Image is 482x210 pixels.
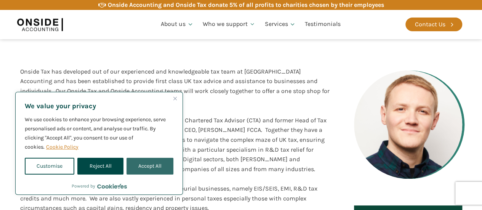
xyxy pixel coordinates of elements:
a: Who we support [198,11,260,37]
button: Customise [25,158,74,175]
p: We use cookies to enhance your browsing experience, serve personalised ads or content, and analys... [25,115,173,152]
a: Services [260,11,300,37]
span: Onside Tax has developed out of our experienced and knowledgeable tax team at [GEOGRAPHIC_DATA] A... [20,68,330,104]
p: We value your privacy [25,101,173,111]
div: Contact Us [415,19,445,29]
img: Onside Accounting [17,16,62,33]
a: Cookie Policy [46,143,79,151]
a: Contact Us [405,18,462,31]
a: About us [156,11,198,37]
img: Close [173,97,177,100]
button: Reject All [77,158,123,175]
button: Accept All [127,158,173,175]
a: Testimonials [300,11,345,37]
a: Visit CookieYes website [97,184,127,189]
div: We value your privacy [15,92,183,195]
div: Powered by [72,182,127,190]
button: Close [170,94,179,103]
